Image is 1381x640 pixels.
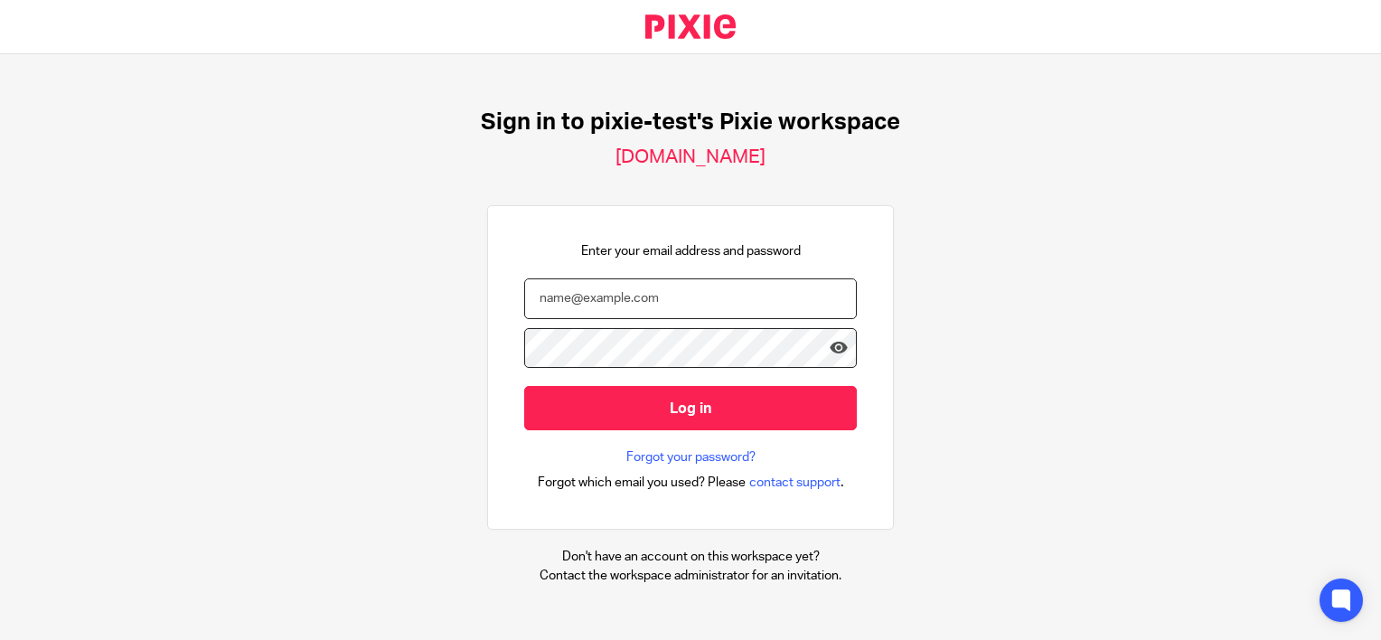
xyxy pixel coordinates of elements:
span: contact support [749,474,841,492]
span: Forgot which email you used? Please [538,474,746,492]
p: Don't have an account on this workspace yet? [540,548,841,566]
a: Forgot your password? [626,448,756,466]
p: Enter your email address and password [581,242,801,260]
h1: Sign in to pixie-test's Pixie workspace [481,108,900,136]
div: . [538,472,844,493]
h2: [DOMAIN_NAME] [615,146,766,169]
input: Log in [524,386,857,430]
input: name@example.com [524,278,857,319]
p: Contact the workspace administrator for an invitation. [540,567,841,585]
